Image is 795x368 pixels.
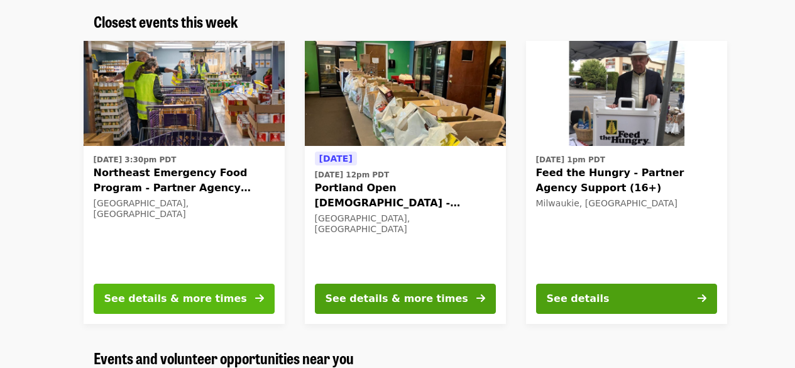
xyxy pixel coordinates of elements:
[698,293,706,304] i: arrow-right icon
[255,293,264,304] i: arrow-right icon
[84,13,712,31] div: Closest events this week
[84,41,285,324] a: See details for "Northeast Emergency Food Program - Partner Agency Support"
[315,213,496,235] div: [GEOGRAPHIC_DATA], [GEOGRAPHIC_DATA]
[526,41,727,324] a: See details for "Feed the Hungry - Partner Agency Support (16+)"
[319,153,353,164] span: [DATE]
[94,154,177,165] time: [DATE] 3:30pm PDT
[326,291,468,306] div: See details & more times
[547,291,610,306] div: See details
[536,165,717,196] span: Feed the Hungry - Partner Agency Support (16+)
[94,10,238,32] span: Closest events this week
[536,284,717,314] button: See details
[315,181,496,211] span: Portland Open [DEMOGRAPHIC_DATA] - Partner Agency Support (16+)
[315,284,496,314] button: See details & more times
[315,169,390,181] time: [DATE] 12pm PDT
[305,41,506,324] a: See details for "Portland Open Bible - Partner Agency Support (16+)"
[536,154,605,165] time: [DATE] 1pm PDT
[305,41,506,147] img: Portland Open Bible - Partner Agency Support (16+) organized by Oregon Food Bank
[104,291,247,306] div: See details & more times
[476,293,485,304] i: arrow-right icon
[94,165,275,196] span: Northeast Emergency Food Program - Partner Agency Support
[94,284,275,314] button: See details & more times
[94,198,275,220] div: [GEOGRAPHIC_DATA], [GEOGRAPHIC_DATA]
[94,13,238,31] a: Closest events this week
[536,198,717,209] div: Milwaukie, [GEOGRAPHIC_DATA]
[526,41,727,147] img: Feed the Hungry - Partner Agency Support (16+) organized by Oregon Food Bank
[84,41,285,147] img: Northeast Emergency Food Program - Partner Agency Support organized by Oregon Food Bank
